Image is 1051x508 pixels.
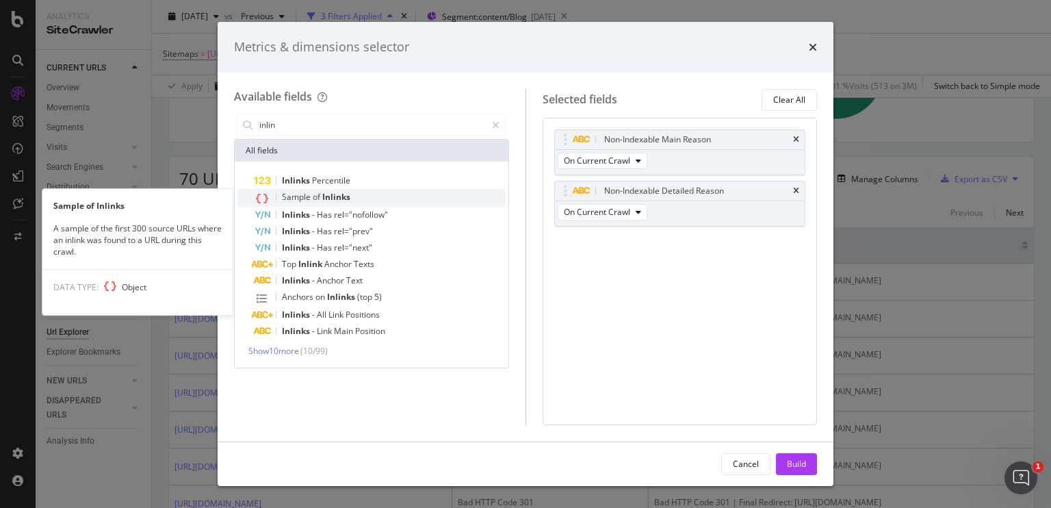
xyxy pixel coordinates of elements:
span: rel="prev" [334,225,373,237]
span: Inlinks [282,209,312,220]
input: Search by field name [258,115,486,136]
div: Cancel [733,458,759,470]
div: Non-Indexable Main Reason [604,133,711,147]
span: Anchor [324,258,354,270]
div: modal [218,22,833,486]
span: Position [355,325,385,337]
button: Clear All [762,89,817,111]
div: times [809,38,817,56]
span: - [312,275,317,286]
button: Cancel [721,453,770,475]
span: 1 [1033,461,1043,472]
span: (top [357,291,374,303]
span: Inlinks [282,225,312,237]
span: Link [328,309,346,320]
iframe: Intercom live chat [1004,461,1037,494]
span: Sample [282,191,313,203]
div: Metrics & dimensions selector [234,38,409,56]
span: - [312,225,317,237]
span: Inlinks [282,175,312,186]
div: Sample of Inlinks [42,200,233,212]
span: of [313,191,322,203]
span: ( 10 / 99 ) [300,345,328,357]
span: Texts [354,258,374,270]
div: Clear All [773,94,805,105]
span: On Current Crawl [564,206,630,218]
span: All [317,309,328,320]
div: Build [787,458,806,470]
span: Anchor [317,275,346,286]
div: times [793,187,799,195]
span: - [312,209,317,220]
span: Anchors [282,291,315,303]
span: Percentile [312,175,350,186]
span: Top [282,258,298,270]
span: Has [317,209,334,220]
span: Has [317,225,334,237]
span: Positions [346,309,380,320]
button: On Current Crawl [558,153,647,169]
span: On Current Crawl [564,155,630,166]
span: on [315,291,327,303]
span: Inlink [298,258,324,270]
button: On Current Crawl [558,204,647,220]
span: Main [334,325,355,337]
div: Non-Indexable Detailed Reason [604,184,724,198]
button: Build [776,453,817,475]
span: Inlinks [282,309,312,320]
span: Inlinks [282,275,312,286]
span: 5) [374,291,382,303]
span: rel="next" [334,242,372,253]
span: Text [346,275,363,286]
span: - [312,325,317,337]
span: Show 10 more [248,345,299,357]
div: Non-Indexable Detailed ReasontimesOn Current Crawl [554,181,806,227]
span: Inlinks [282,242,312,253]
span: rel="nofollow" [334,209,388,220]
span: Inlinks [327,291,357,303]
div: All fields [235,140,508,162]
div: A sample of the first 300 source URLs where an inlink was found to a URL during this crawl. [42,223,233,257]
span: Link [317,325,334,337]
span: Has [317,242,334,253]
div: times [793,136,799,144]
div: Non-Indexable Main ReasontimesOn Current Crawl [554,129,806,175]
div: Selected fields [543,92,617,107]
span: Inlinks [282,325,312,337]
span: - [312,242,317,253]
div: Available fields [234,89,312,104]
span: Inlinks [322,191,350,203]
span: - [312,309,317,320]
